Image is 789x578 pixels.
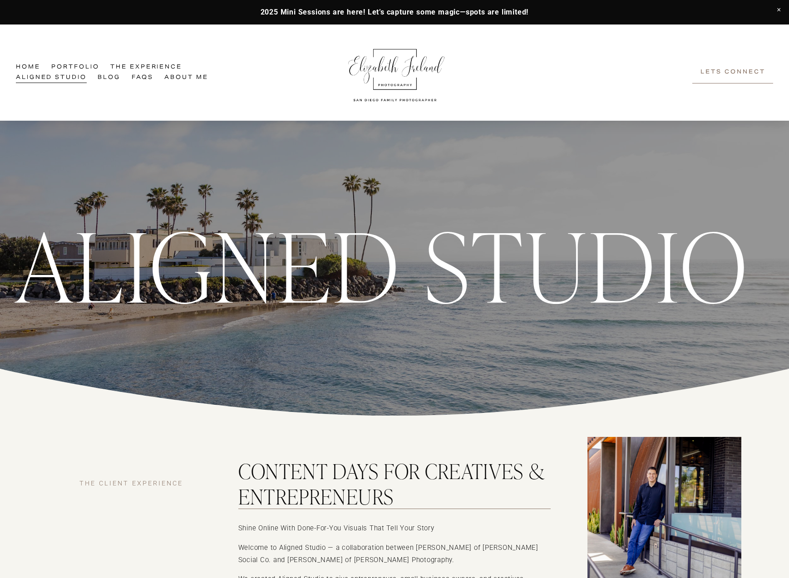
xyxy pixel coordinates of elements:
a: Portfolio [51,62,99,73]
h4: The Client Experience [79,480,202,488]
a: Aligned Studio [16,73,87,83]
img: Elizabeth Ireland Photography San Diego Family Photographer [343,40,448,105]
span: The Experience [110,63,182,72]
h2: Aligned Studio [16,215,750,311]
h2: Content Days for Creatives & Entrepreneurs [238,458,551,509]
a: FAQs [132,73,153,83]
a: Home [16,62,40,73]
a: About Me [164,73,208,83]
p: Shine Online With Done-For-You Visuals That Tell Your Story [238,522,551,534]
p: Welcome to Aligned Studio — a collaboration between [PERSON_NAME] of [PERSON_NAME] Social Co. and... [238,542,551,566]
a: Lets Connect [692,62,773,83]
a: folder dropdown [110,62,182,73]
a: Blog [98,73,120,83]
